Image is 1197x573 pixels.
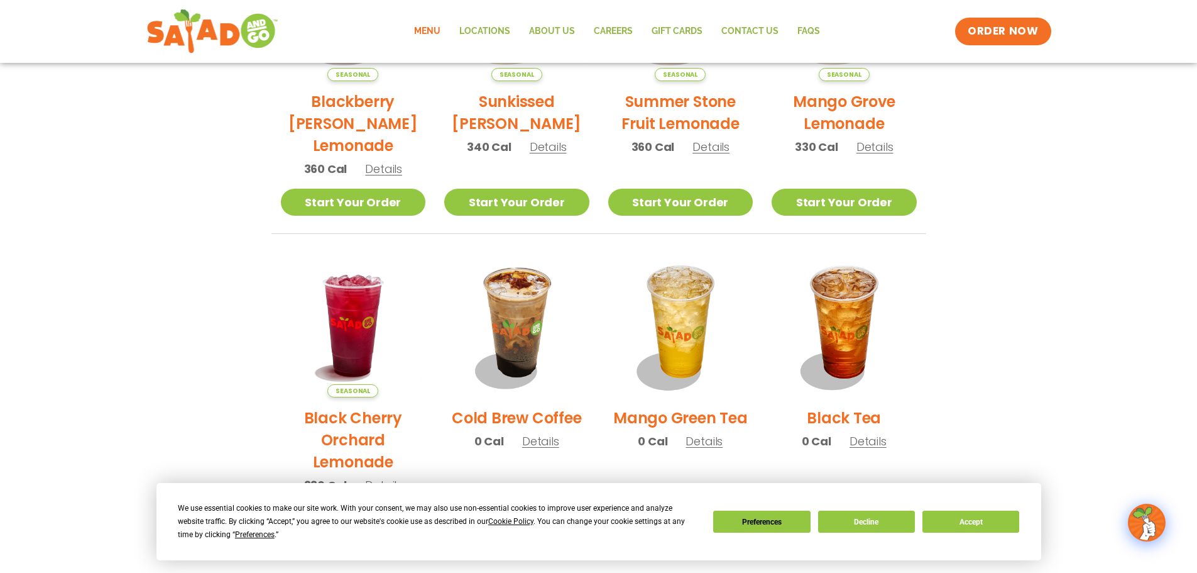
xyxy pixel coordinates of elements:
[467,138,511,155] span: 340 Cal
[522,433,559,449] span: Details
[638,433,667,450] span: 0 Cal
[819,68,870,81] span: Seasonal
[795,138,838,155] span: 330 Cal
[281,91,426,157] h2: Blackberry [PERSON_NAME] Lemonade
[772,91,917,135] h2: Mango Grove Lemonade
[405,17,829,46] nav: Menu
[235,530,275,539] span: Preferences
[692,139,730,155] span: Details
[608,253,753,398] img: Product photo for Mango Green Tea
[281,253,426,398] img: Product photo for Black Cherry Orchard Lemonade
[655,68,706,81] span: Seasonal
[327,384,378,398] span: Seasonal
[444,189,589,216] a: Start Your Order
[450,17,520,46] a: Locations
[642,17,712,46] a: GIFT CARDS
[584,17,642,46] a: Careers
[444,91,589,135] h2: Sunkissed [PERSON_NAME]
[304,477,347,494] span: 330 Cal
[712,17,788,46] a: Contact Us
[365,477,402,493] span: Details
[922,511,1019,533] button: Accept
[452,407,581,429] h2: Cold Brew Coffee
[686,433,723,449] span: Details
[802,433,831,450] span: 0 Cal
[327,68,378,81] span: Seasonal
[444,253,589,398] img: Product photo for Cold Brew Coffee
[608,189,753,216] a: Start Your Order
[807,407,881,429] h2: Black Tea
[613,407,747,429] h2: Mango Green Tea
[856,139,894,155] span: Details
[713,511,810,533] button: Preferences
[178,502,698,542] div: We use essential cookies to make our site work. With your consent, we may also use non-essential ...
[520,17,584,46] a: About Us
[365,161,402,177] span: Details
[1129,505,1164,540] img: wpChatIcon
[631,138,675,155] span: 360 Cal
[772,189,917,216] a: Start Your Order
[772,253,917,398] img: Product photo for Black Tea
[955,18,1051,45] a: ORDER NOW
[608,91,753,135] h2: Summer Stone Fruit Lemonade
[281,189,426,216] a: Start Your Order
[491,68,542,81] span: Seasonal
[530,139,567,155] span: Details
[304,160,347,177] span: 360 Cal
[488,517,533,526] span: Cookie Policy
[474,433,504,450] span: 0 Cal
[146,6,279,57] img: new-SAG-logo-768×292
[156,483,1041,560] div: Cookie Consent Prompt
[968,24,1038,39] span: ORDER NOW
[818,511,915,533] button: Decline
[281,407,426,473] h2: Black Cherry Orchard Lemonade
[405,17,450,46] a: Menu
[788,17,829,46] a: FAQs
[850,433,887,449] span: Details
